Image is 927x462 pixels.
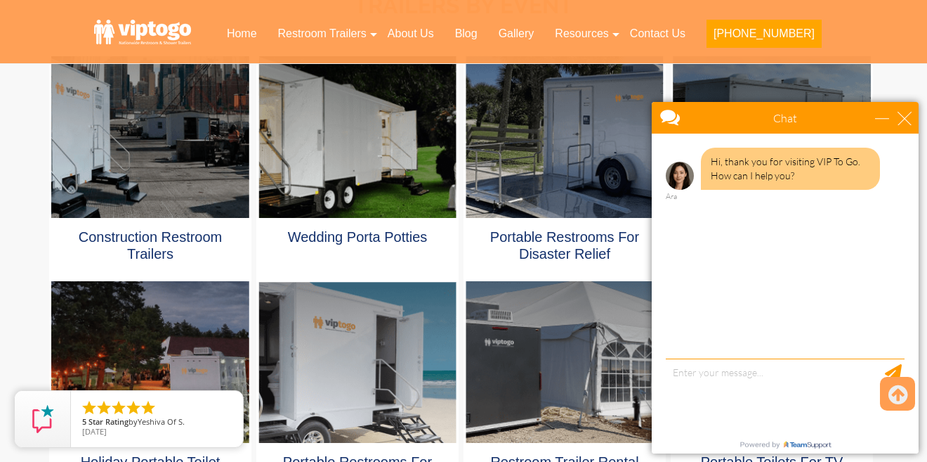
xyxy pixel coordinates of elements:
[82,416,86,427] span: 5
[29,405,57,433] img: Review Rating
[377,18,445,49] a: About Us
[490,229,639,262] a: Portable Restrooms for Disaster Relief
[696,18,832,56] a: [PHONE_NUMBER]
[82,426,107,437] span: [DATE]
[88,416,129,427] span: Star Rating
[216,18,268,49] a: Home
[488,18,545,49] a: Gallery
[268,18,377,49] a: Restroom Trailers
[110,399,127,416] li: 
[96,399,112,416] li: 
[445,18,488,49] a: Blog
[619,18,696,49] a: Contact Us
[125,399,142,416] li: 
[82,418,232,428] span: by
[140,399,157,416] li: 
[79,229,223,262] a: Construction Restroom Trailers
[81,399,98,416] li: 
[706,20,822,48] button: [PHONE_NUMBER]
[288,229,428,245] a: Wedding porta potties
[544,18,619,49] a: Resources
[138,416,185,427] span: Yeshiva Of S.
[643,94,927,462] iframe: Live Chat Box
